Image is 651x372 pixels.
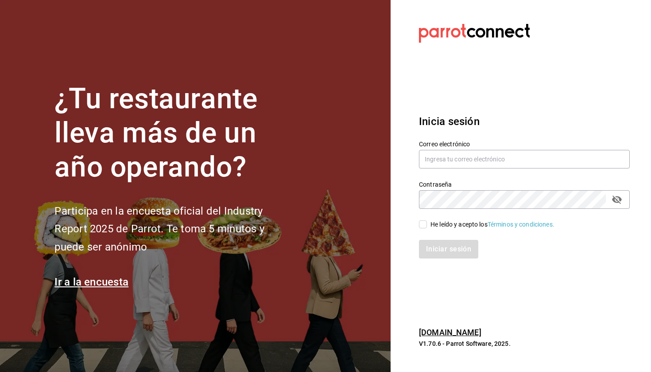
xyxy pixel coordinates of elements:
label: Contraseña [419,181,630,188]
label: Correo electrónico [419,141,630,147]
button: passwordField [609,192,624,207]
div: He leído y acepto los [430,220,554,229]
a: Ir a la encuesta [54,276,128,288]
a: [DOMAIN_NAME] [419,328,481,337]
h1: ¿Tu restaurante lleva más de un año operando? [54,82,294,184]
p: V1.70.6 - Parrot Software, 2025. [419,339,630,348]
h3: Inicia sesión [419,114,630,129]
h2: Participa en la encuesta oficial del Industry Report 2025 de Parrot. Te toma 5 minutos y puede se... [54,202,294,256]
input: Ingresa tu correo electrónico [419,150,630,168]
a: Términos y condiciones. [488,221,554,228]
